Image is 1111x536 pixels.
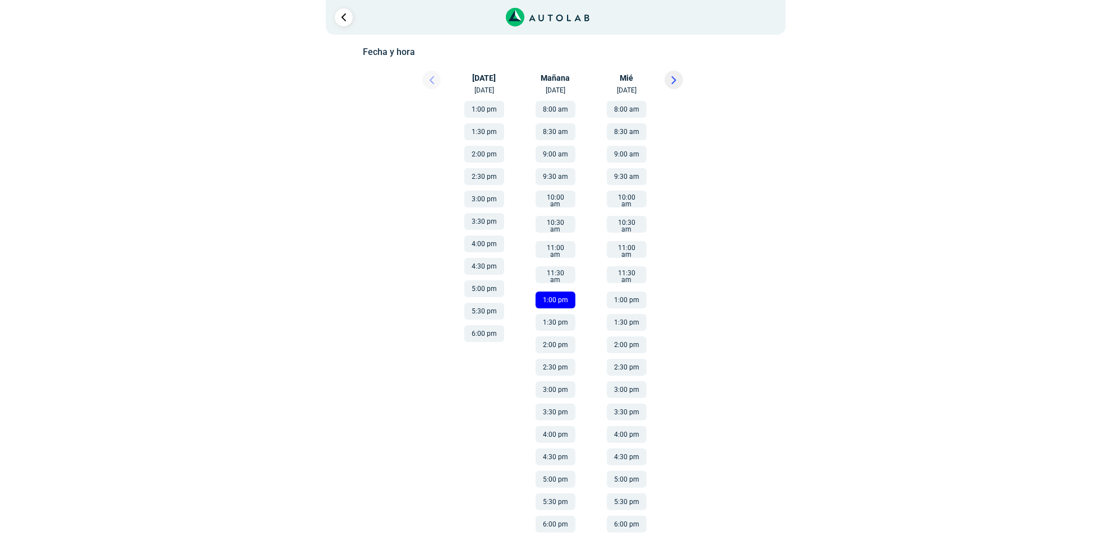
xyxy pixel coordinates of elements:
button: 9:00 am [536,146,575,163]
button: 1:30 pm [536,314,575,331]
button: 1:00 pm [464,101,504,118]
button: 2:30 pm [536,359,575,376]
button: 1:30 pm [607,314,647,331]
button: 8:30 am [536,123,575,140]
button: 8:00 am [536,101,575,118]
button: 6:00 pm [464,325,504,342]
button: 6:00 pm [607,516,647,533]
button: 3:00 pm [607,381,647,398]
a: Link al sitio de autolab [506,11,589,22]
button: 2:00 pm [536,336,575,353]
button: 1:00 pm [607,292,647,308]
button: 10:00 am [607,191,647,207]
button: 2:00 pm [464,146,504,163]
button: 4:30 pm [536,449,575,465]
a: Ir al paso anterior [335,8,353,26]
button: 2:00 pm [607,336,647,353]
h5: Fecha y hora [363,47,748,57]
button: 4:00 pm [607,426,647,443]
button: 5:00 pm [536,471,575,488]
button: 3:30 pm [536,404,575,421]
button: 6:00 pm [536,516,575,533]
button: 8:30 am [607,123,647,140]
button: 11:30 am [607,266,647,283]
button: 10:30 am [536,216,575,233]
button: 9:30 am [607,168,647,185]
button: 3:30 pm [607,404,647,421]
button: 11:00 am [607,241,647,258]
button: 4:00 pm [464,235,504,252]
button: 4:30 pm [464,258,504,275]
button: 4:30 pm [607,449,647,465]
button: 9:00 am [607,146,647,163]
button: 8:00 am [607,101,647,118]
button: 5:30 pm [536,493,575,510]
button: 1:00 pm [536,292,575,308]
button: 10:30 am [607,216,647,233]
button: 3:00 pm [464,191,504,207]
button: 5:30 pm [464,303,504,320]
button: 5:00 pm [464,280,504,297]
button: 5:30 pm [607,493,647,510]
button: 9:30 am [536,168,575,185]
button: 5:00 pm [607,471,647,488]
button: 1:30 pm [464,123,504,140]
button: 10:00 am [536,191,575,207]
button: 3:00 pm [536,381,575,398]
button: 2:30 pm [607,359,647,376]
button: 11:00 am [536,241,575,258]
button: 11:30 am [536,266,575,283]
button: 4:00 pm [536,426,575,443]
button: 2:30 pm [464,168,504,185]
button: 3:30 pm [464,213,504,230]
